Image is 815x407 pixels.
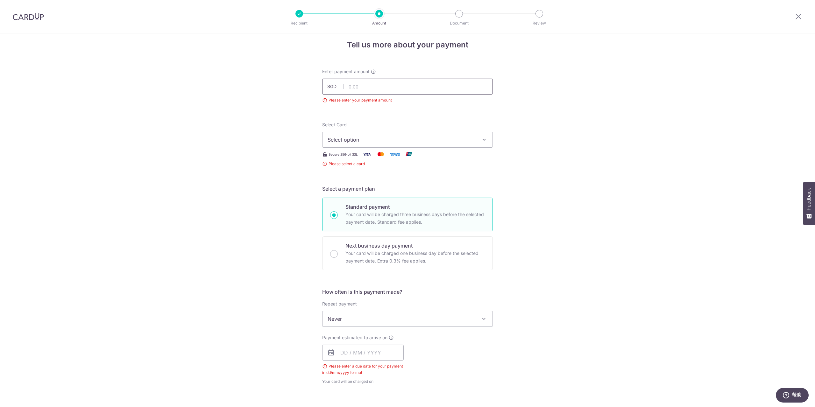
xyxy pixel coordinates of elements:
h4: Tell us more about your payment [322,39,493,51]
span: Secure 256-bit SSL [329,152,358,157]
label: Repeat payment [322,301,357,307]
img: American Express [388,150,401,158]
p: Your card will be charged three business days before the selected payment date. Standard fee appl... [345,211,485,226]
span: SGD [327,83,344,90]
img: Visa [360,150,373,158]
img: CardUp [13,13,44,20]
img: Union Pay [402,150,415,158]
h5: How often is this payment made? [322,288,493,296]
span: Your card will be charged on [322,378,404,385]
div: Please enter your payment amount [322,97,493,103]
span: Payment estimated to arrive on [322,334,387,341]
div: Please enter a due date for your payment in dd/mm/yyyy format [322,363,404,376]
p: Next business day payment [345,242,485,249]
span: Enter payment amount [322,68,370,75]
span: Never [322,311,493,326]
span: translation missing: en.payables.payment_networks.credit_card.summary.labels.select_card [322,122,347,127]
p: Recipient [276,20,323,26]
p: Your card will be charged one business day before the selected payment date. Extra 0.3% fee applies. [345,249,485,265]
button: Select option [322,132,493,148]
span: Feedback [806,188,812,210]
p: Amount [356,20,403,26]
input: 0.00 [322,79,493,95]
p: Document [436,20,483,26]
p: Review [516,20,563,26]
iframe: 打开一个小组件，您可以在其中找到更多信息 [776,388,809,404]
p: Standard payment [345,203,485,211]
span: Select option [328,136,476,144]
img: Mastercard [374,150,387,158]
input: DD / MM / YYYY [322,345,404,361]
h5: Select a payment plan [322,185,493,193]
span: Never [322,311,493,327]
button: Feedback - Show survey [803,182,815,225]
span: Please select a card [322,161,493,167]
